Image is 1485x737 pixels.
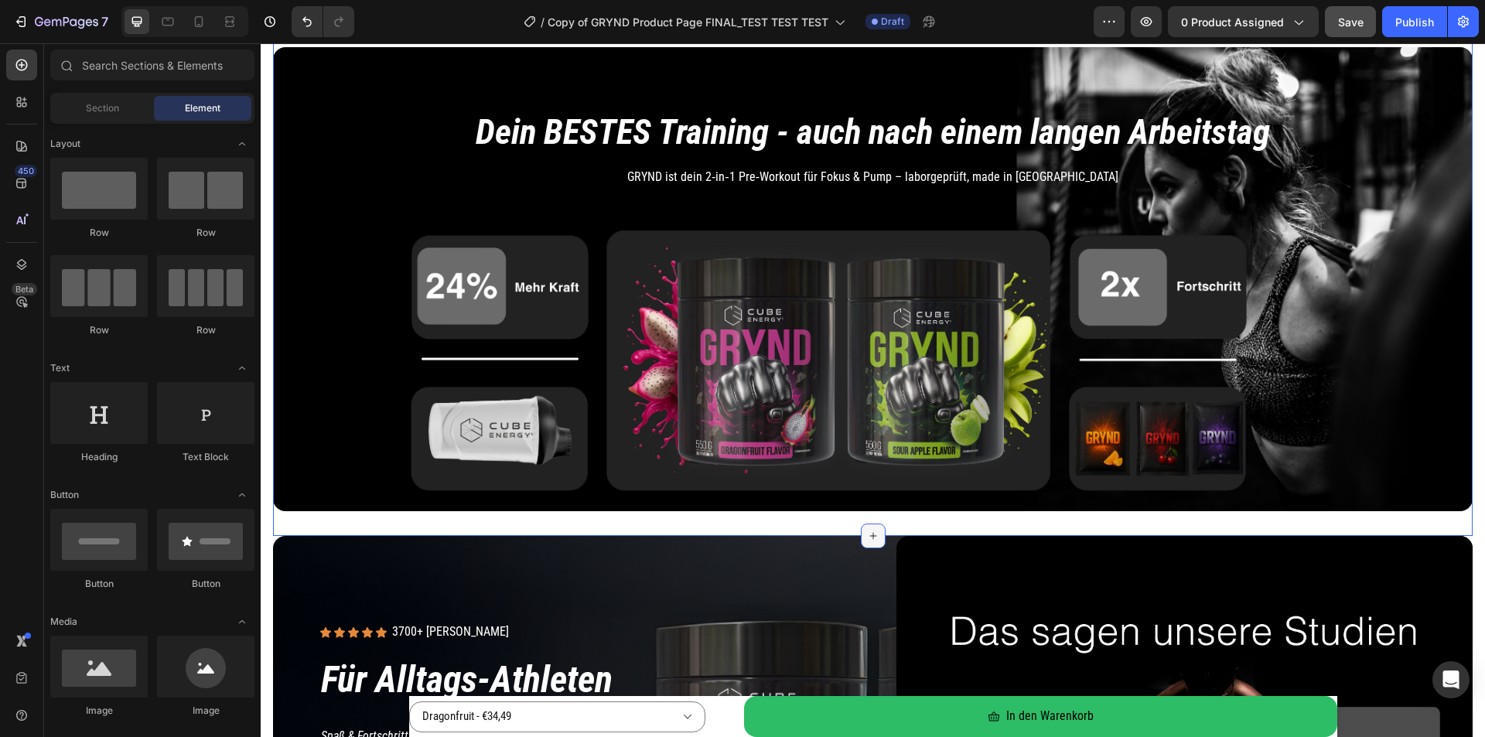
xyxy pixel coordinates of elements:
span: 0 product assigned [1181,14,1284,30]
div: 450 [15,165,37,177]
h2: Dein BESTES Training - auch nach einem langen Arbeitstag [161,65,1064,114]
span: Layout [50,137,80,151]
div: Button [157,577,254,591]
input: Search Sections & Elements [50,49,254,80]
span: Toggle open [230,131,254,156]
p: 3700+ [PERSON_NAME] [131,581,248,597]
span: Text [50,361,70,375]
span: Section [86,101,119,115]
div: Text Block [157,450,254,464]
span: Element [185,101,220,115]
div: Heading [50,450,148,464]
div: Publish [1395,14,1434,30]
div: Beta [12,283,37,295]
iframe: Design area [261,43,1485,737]
div: Button [50,577,148,591]
div: Row [157,226,254,240]
button: In den Warenkorb [483,653,1077,694]
div: Image [157,704,254,718]
div: Background Image [12,4,1212,468]
div: Row [50,226,148,240]
div: Row [50,323,148,337]
span: Save [1338,15,1364,29]
h2: Für Alltags-Athleten [59,611,636,662]
button: Save [1325,6,1376,37]
span: Button [50,488,79,502]
span: Toggle open [230,609,254,634]
button: 7 [6,6,115,37]
div: Row [157,323,254,337]
div: Undo/Redo [292,6,354,37]
p: 7 [101,12,108,31]
span: / [541,14,544,30]
span: Copy of GRYND Product Page FINAL_TEST TEST TEST [548,14,828,30]
span: Media [50,615,77,629]
span: Draft [881,15,904,29]
div: In den Warenkorb [746,662,833,684]
button: Publish [1382,6,1447,37]
span: Toggle open [230,483,254,507]
p: Spaß & Fortschritt statt Stress & Stillstand. [60,682,634,705]
div: Image [50,704,148,718]
p: GRYND ist dein 2‑in‑1 Pre‑Workout für Fokus & Pump – laborgeprüft, made in [GEOGRAPHIC_DATA] [162,123,1063,145]
button: 0 product assigned [1168,6,1319,37]
span: Toggle open [230,356,254,380]
div: Open Intercom Messenger [1432,661,1470,698]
